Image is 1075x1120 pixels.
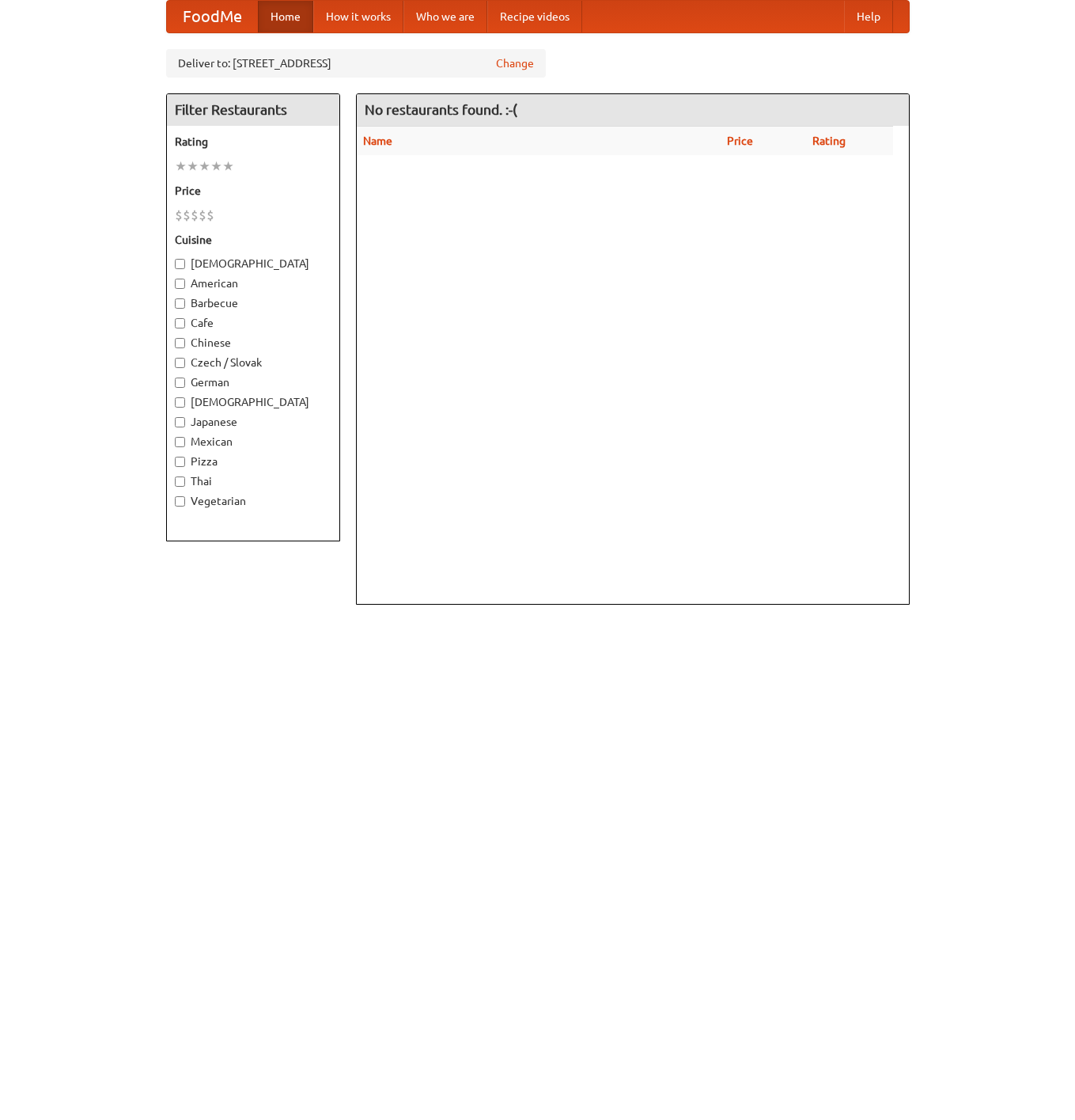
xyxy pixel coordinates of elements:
[199,158,210,175] li: ★
[166,49,546,78] div: Deliver to: [STREET_ADDRESS]
[496,55,534,71] a: Change
[167,94,339,126] h4: Filter Restaurants
[175,355,331,370] label: Czech / Slovak
[175,335,331,351] label: Chinese
[175,338,185,348] input: Chinese
[222,158,234,175] li: ★
[175,378,185,388] input: German
[175,207,183,224] li: $
[175,295,331,311] label: Barbecue
[175,183,331,199] h5: Price
[844,1,893,32] a: Help
[167,1,258,32] a: FoodMe
[175,256,331,271] label: [DEMOGRAPHIC_DATA]
[175,374,331,390] label: German
[175,454,331,469] label: Pizza
[313,1,403,32] a: How it works
[199,207,206,224] li: $
[175,414,331,430] label: Japanese
[175,298,185,309] input: Barbecue
[175,473,331,489] label: Thai
[403,1,487,32] a: Who we are
[175,496,185,507] input: Vegetarian
[487,1,582,32] a: Recipe videos
[175,397,185,408] input: [DEMOGRAPHIC_DATA]
[365,102,517,117] ng-pluralize: No restaurants found. :-(
[175,318,185,328] input: Cafe
[175,134,331,150] h5: Rating
[206,207,214,224] li: $
[175,394,331,410] label: [DEMOGRAPHIC_DATA]
[727,135,753,147] a: Price
[175,493,331,509] label: Vegetarian
[175,279,185,289] input: American
[183,207,191,224] li: $
[812,135,846,147] a: Rating
[175,315,331,331] label: Cafe
[175,259,185,269] input: [DEMOGRAPHIC_DATA]
[175,417,185,427] input: Japanese
[210,158,222,175] li: ★
[175,437,185,447] input: Mexican
[363,135,392,147] a: Name
[175,476,185,487] input: Thai
[187,158,199,175] li: ★
[175,232,331,248] h5: Cuisine
[175,457,185,467] input: Pizza
[258,1,313,32] a: Home
[175,358,185,368] input: Czech / Slovak
[175,275,331,291] label: American
[175,158,187,175] li: ★
[191,207,199,224] li: $
[175,434,331,450] label: Mexican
